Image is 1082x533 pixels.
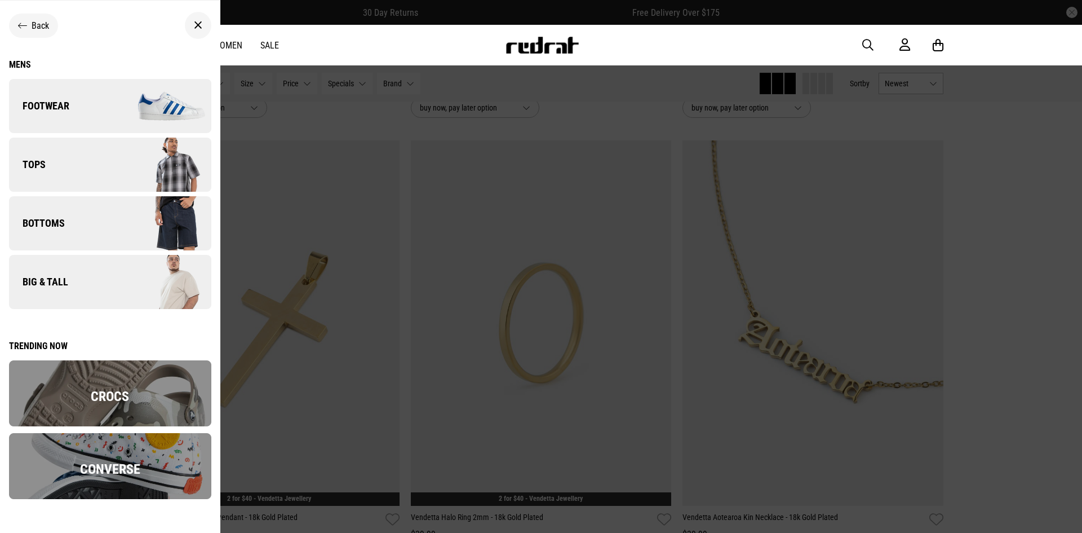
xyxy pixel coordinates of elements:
[110,136,211,193] img: Company
[9,491,211,501] a: Converse
[91,389,129,404] span: Crocs
[9,79,211,133] a: Footwear Company
[32,20,49,31] span: Back
[9,341,211,351] div: Trending now
[9,59,211,70] a: Mens
[505,37,579,54] img: Redrat logo
[9,217,65,230] span: Bottoms
[110,195,211,252] img: Company
[9,99,69,113] span: Footwear
[110,78,211,134] img: Company
[260,40,279,51] a: Sale
[9,418,211,429] a: Crocs
[9,138,211,192] a: Tops Company
[110,254,211,310] img: Company
[9,275,68,289] span: Big & Tall
[9,5,43,38] button: Open LiveChat chat widget
[9,196,211,250] a: Bottoms Company
[9,433,211,499] img: converse2x.png
[9,158,46,171] span: Tops
[80,461,140,477] span: Converse
[9,255,211,309] a: Big & Tall Company
[9,360,211,426] img: overlay.png
[213,40,242,51] a: Women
